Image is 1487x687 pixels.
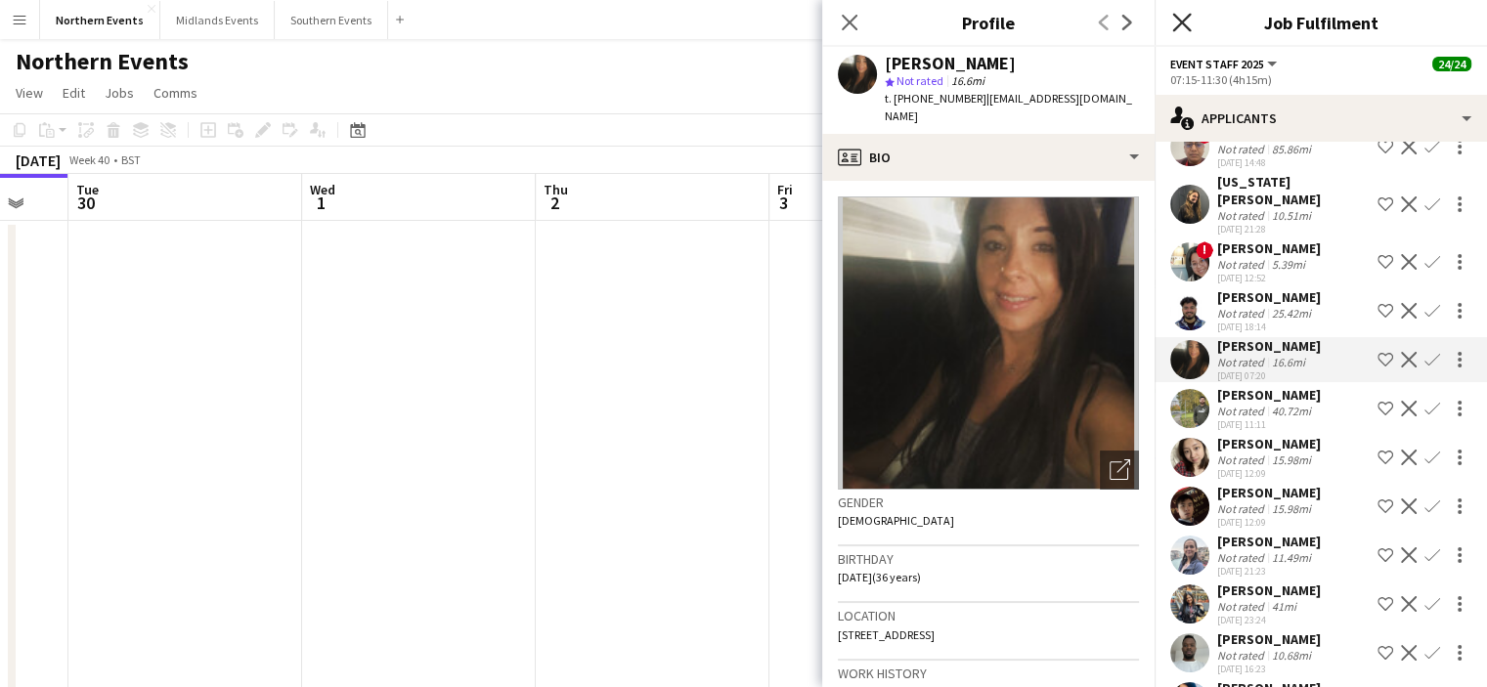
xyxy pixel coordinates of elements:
a: View [8,80,51,106]
div: 10.51mi [1268,208,1315,223]
a: Jobs [97,80,142,106]
div: 40.72mi [1268,404,1315,418]
h3: Work history [838,665,1139,682]
div: [DATE] 21:23 [1217,565,1321,578]
div: 11.49mi [1268,550,1315,565]
div: 10.68mi [1268,648,1315,663]
button: Southern Events [275,1,388,39]
div: BST [121,152,141,167]
div: Applicants [1155,95,1487,142]
span: 30 [73,192,99,214]
span: ! [1196,241,1213,259]
div: Not rated [1217,257,1268,272]
div: Not rated [1217,208,1268,223]
div: Not rated [1217,355,1268,369]
div: [PERSON_NAME] [1217,581,1321,599]
div: [PERSON_NAME] [1217,435,1321,452]
span: 2 [541,192,568,214]
h1: Northern Events [16,47,189,76]
div: 07:15-11:30 (4h15m) [1170,72,1471,87]
span: Tue [76,181,99,198]
div: [PERSON_NAME] [1217,239,1321,257]
span: Event Staff 2025 [1170,57,1264,71]
div: 15.98mi [1268,452,1315,467]
h3: Location [838,607,1139,624]
div: Bio [822,134,1155,181]
div: [PERSON_NAME] [1217,288,1321,306]
div: [DATE] 23:24 [1217,614,1321,626]
div: [DATE] 12:09 [1217,516,1321,529]
h3: Gender [838,494,1139,511]
a: Edit [55,80,93,106]
div: [PERSON_NAME] [1217,386,1321,404]
div: Not rated [1217,550,1268,565]
span: | [EMAIL_ADDRESS][DOMAIN_NAME] [885,91,1132,123]
h3: Job Fulfilment [1155,10,1487,35]
div: Open photos pop-in [1100,451,1139,490]
div: [PERSON_NAME] [1217,484,1321,501]
span: Not rated [897,73,943,88]
div: Not rated [1217,599,1268,614]
div: [DATE] 21:28 [1217,223,1370,236]
div: [DATE] 14:48 [1217,156,1321,169]
button: Northern Events [40,1,160,39]
div: 41mi [1268,599,1300,614]
div: 5.39mi [1268,257,1309,272]
h3: Birthday [838,550,1139,568]
span: 24/24 [1432,57,1471,71]
div: [DATE] 18:14 [1217,321,1321,333]
h3: Profile [822,10,1155,35]
div: Not rated [1217,142,1268,156]
div: [DATE] 07:20 [1217,369,1321,382]
span: Jobs [105,84,134,102]
div: 85.86mi [1268,142,1315,156]
div: Not rated [1217,648,1268,663]
span: Week 40 [65,152,113,167]
div: [PERSON_NAME] [1217,533,1321,550]
span: 3 [774,192,793,214]
div: 25.42mi [1268,306,1315,321]
div: Not rated [1217,452,1268,467]
div: Not rated [1217,306,1268,321]
span: Thu [544,181,568,198]
span: t. [PHONE_NUMBER] [885,91,986,106]
span: [DATE] (36 years) [838,570,921,584]
span: View [16,84,43,102]
div: Not rated [1217,501,1268,516]
span: [DEMOGRAPHIC_DATA] [838,513,954,528]
a: Comms [146,80,205,106]
button: Midlands Events [160,1,275,39]
span: [STREET_ADDRESS] [838,627,935,642]
div: [PERSON_NAME] [885,55,1016,72]
div: [DATE] 16:23 [1217,663,1321,675]
span: Comms [153,84,197,102]
div: [US_STATE][PERSON_NAME] [1217,173,1370,208]
button: Event Staff 2025 [1170,57,1280,71]
span: Edit [63,84,85,102]
div: 15.98mi [1268,501,1315,516]
div: [DATE] [16,150,61,170]
div: [DATE] 12:52 [1217,272,1321,284]
span: 16.6mi [947,73,988,88]
div: [PERSON_NAME] [1217,630,1321,648]
div: [DATE] 11:11 [1217,418,1321,431]
div: [PERSON_NAME] [1217,337,1321,355]
span: Fri [777,181,793,198]
span: Wed [310,181,335,198]
div: 16.6mi [1268,355,1309,369]
div: Not rated [1217,404,1268,418]
div: [DATE] 12:09 [1217,467,1321,480]
img: Crew avatar or photo [838,196,1139,490]
span: 1 [307,192,335,214]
